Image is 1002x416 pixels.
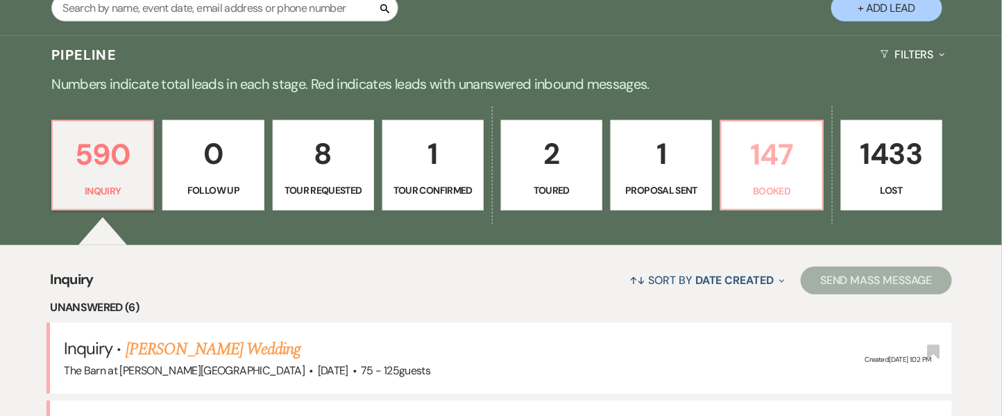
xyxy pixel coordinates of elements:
span: [DATE] [318,363,348,378]
p: 8 [282,131,365,177]
p: Numbers indicate total leads in each stage. Red indicates leads with unanswered inbound messages. [1,73,1001,95]
a: 1433Lost [841,120,942,210]
a: 0Follow Up [162,120,264,210]
p: Toured [510,183,593,198]
p: 1 [620,131,703,177]
li: Unanswered (6) [50,299,952,317]
a: 1Tour Confirmed [382,120,484,210]
a: 2Toured [501,120,602,210]
button: Send Mass Message [801,267,952,294]
p: Tour Confirmed [391,183,475,198]
a: 8Tour Requested [273,120,374,210]
span: Created: [DATE] 1:02 PM [865,355,931,364]
p: 590 [61,131,144,178]
p: Inquiry [61,183,144,199]
span: Inquiry [50,269,94,299]
p: 1 [391,131,475,177]
p: 1433 [850,131,933,177]
p: Booked [730,183,813,199]
p: Proposal Sent [620,183,703,198]
span: Date Created [695,273,774,288]
span: ↑↓ [629,273,646,288]
p: 147 [730,131,813,178]
p: Tour Requested [282,183,365,198]
a: 1Proposal Sent [611,120,712,210]
button: Filters [875,36,951,73]
p: 2 [510,131,593,177]
button: Sort By Date Created [624,262,790,299]
a: 147Booked [720,120,823,210]
span: Inquiry [64,338,112,359]
a: 590Inquiry [51,120,154,210]
span: 75 - 125 guests [361,363,430,378]
p: 0 [171,131,255,177]
span: The Barn at [PERSON_NAME][GEOGRAPHIC_DATA] [64,363,305,378]
h3: Pipeline [51,45,117,65]
a: [PERSON_NAME] Wedding [126,337,301,362]
p: Follow Up [171,183,255,198]
p: Lost [850,183,933,198]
